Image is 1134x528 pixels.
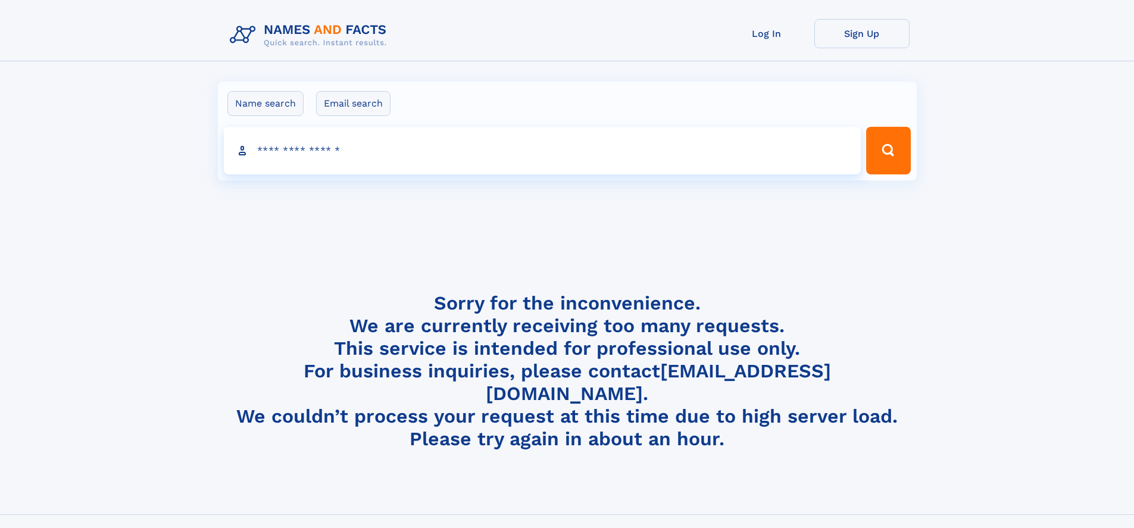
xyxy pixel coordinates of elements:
[227,91,304,116] label: Name search
[814,19,910,48] a: Sign Up
[225,292,910,451] h4: Sorry for the inconvenience. We are currently receiving too many requests. This service is intend...
[866,127,910,174] button: Search Button
[719,19,814,48] a: Log In
[225,19,396,51] img: Logo Names and Facts
[224,127,861,174] input: search input
[316,91,391,116] label: Email search
[486,360,831,405] a: [EMAIL_ADDRESS][DOMAIN_NAME]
